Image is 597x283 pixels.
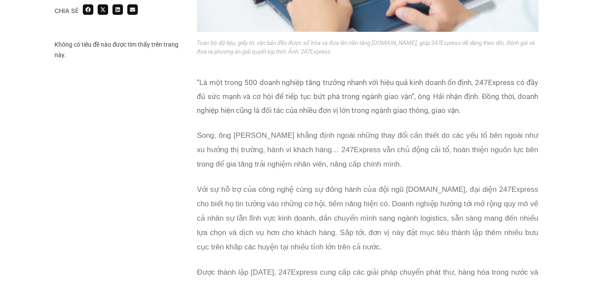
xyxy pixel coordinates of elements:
div: Share on linkedin [113,4,123,15]
div: Không có tiêu đề nào được tìm thấy trên trang này. [55,39,184,60]
figcaption: Toàn bộ dữ liệu, giấy tờ, văn bản đều được số hóa và đưa lên nền tảng [DOMAIN_NAME], giúp 247Expr... [197,32,539,63]
div: Share on facebook [83,4,93,15]
span: Song, ông [PERSON_NAME] khẳng định ngoài những thay đổi cần thiết do các yếu tố bên ngoài như xu ... [197,131,539,168]
div: Share on x-twitter [98,4,108,15]
div: Chia sẻ [55,8,78,14]
p: “Là một trong 500 doanh nghiệp tăng trưởng nhanh với hiệu quả kinh doanh ổn định, 247Express có đ... [197,75,539,117]
span: Với sự hỗ trợ của công nghệ cùng sự đồng hành của đội ngũ [DOMAIN_NAME], đại diện 247Express cho ... [197,185,539,251]
div: Share on email [127,4,138,15]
